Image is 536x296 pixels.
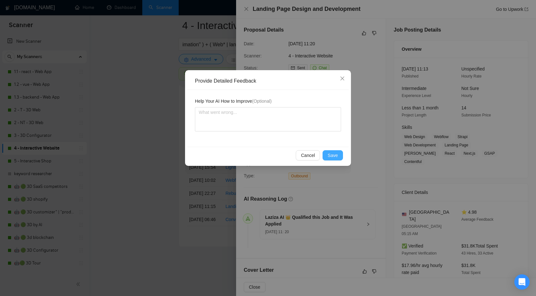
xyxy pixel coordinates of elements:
[340,76,345,81] span: close
[296,150,320,160] button: Cancel
[195,98,272,105] span: Help Your AI How to Improve
[195,78,346,85] div: Provide Detailed Feedback
[301,152,315,159] span: Cancel
[328,152,338,159] span: Save
[514,274,530,290] div: Open Intercom Messenger
[252,99,272,104] span: (Optional)
[323,150,343,160] button: Save
[334,70,351,87] button: Close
